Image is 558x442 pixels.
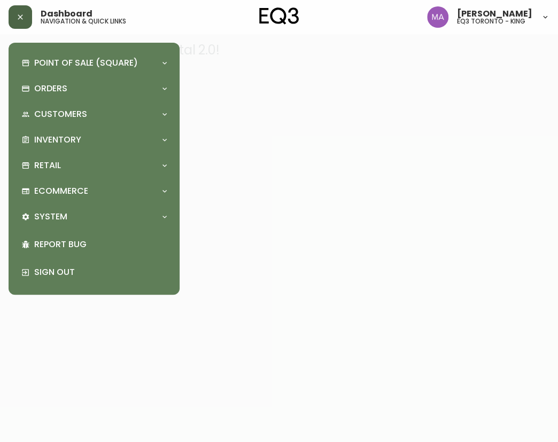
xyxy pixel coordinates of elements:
div: Orders [17,77,171,100]
p: Orders [34,83,67,94]
p: Ecommerce [34,185,88,197]
span: Dashboard [41,10,92,18]
span: [PERSON_NAME] [457,10,532,18]
div: Report Bug [17,231,171,258]
p: System [34,211,67,223]
p: Inventory [34,134,81,146]
h5: eq3 toronto - king [457,18,525,25]
p: Retail [34,160,61,171]
div: Retail [17,154,171,177]
div: Sign Out [17,258,171,286]
h5: navigation & quick links [41,18,126,25]
img: 4f0989f25cbf85e7eb2537583095d61e [427,6,448,28]
div: Customers [17,102,171,126]
div: System [17,205,171,228]
p: Sign Out [34,266,167,278]
div: Ecommerce [17,179,171,203]
p: Point of Sale (Square) [34,57,138,69]
div: Point of Sale (Square) [17,51,171,75]
p: Customers [34,108,87,120]
div: Inventory [17,128,171,152]
img: logo [259,7,299,25]
p: Report Bug [34,239,167,250]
